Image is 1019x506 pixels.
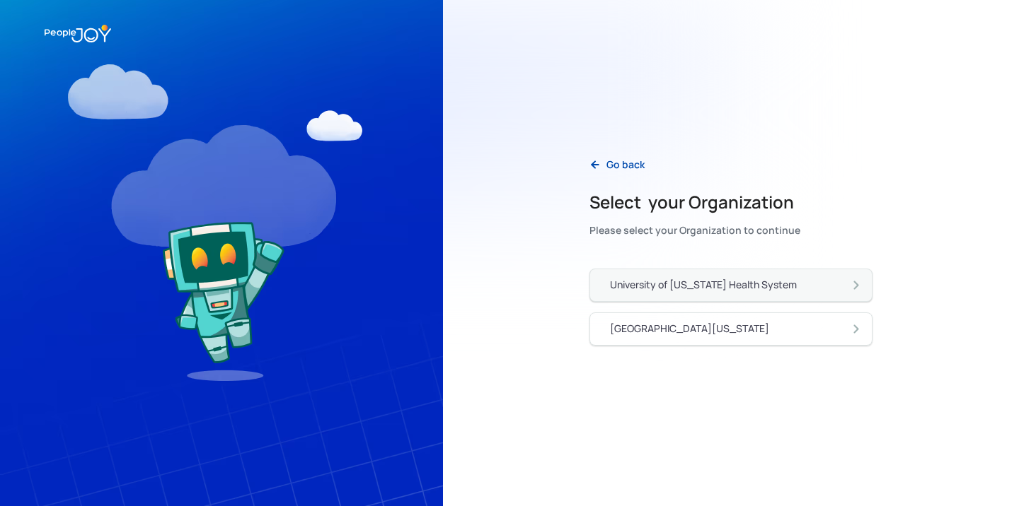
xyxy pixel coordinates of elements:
div: [GEOGRAPHIC_DATA][US_STATE] [610,322,769,336]
h2: Select your Organization [589,191,800,213]
a: Go back [578,151,656,180]
div: University of [US_STATE] Health System [610,278,797,292]
a: [GEOGRAPHIC_DATA][US_STATE] [589,312,873,346]
div: Go back [606,158,645,172]
a: University of [US_STATE] Health System [589,269,873,302]
div: Please select your Organization to continue [589,220,800,240]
